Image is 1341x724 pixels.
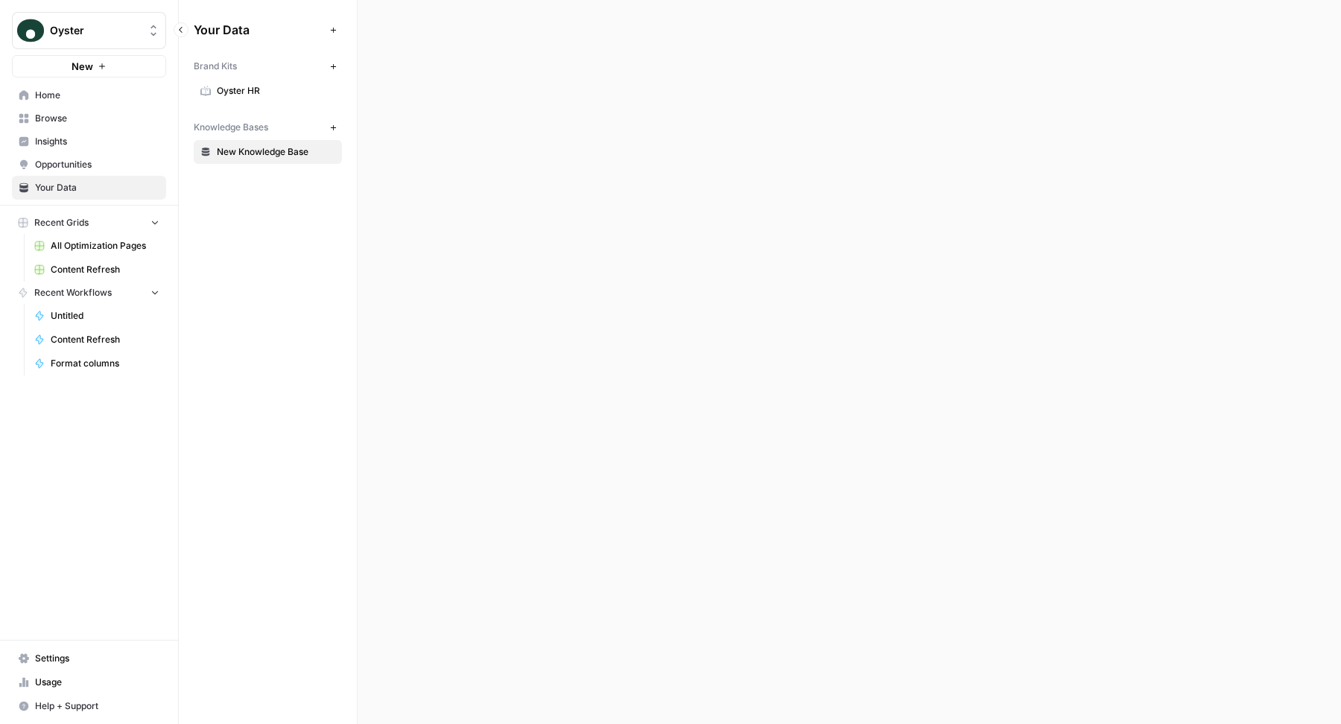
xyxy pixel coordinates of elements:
[12,282,166,304] button: Recent Workflows
[35,676,159,689] span: Usage
[35,699,159,713] span: Help + Support
[35,181,159,194] span: Your Data
[217,84,335,98] span: Oyster HR
[28,304,166,328] a: Untitled
[194,79,342,103] a: Oyster HR
[28,258,166,282] a: Content Refresh
[12,153,166,177] a: Opportunities
[35,89,159,102] span: Home
[72,59,93,74] span: New
[194,140,342,164] a: New Knowledge Base
[194,121,268,134] span: Knowledge Bases
[35,158,159,171] span: Opportunities
[50,23,140,38] span: Oyster
[12,55,166,77] button: New
[35,135,159,148] span: Insights
[51,239,159,253] span: All Optimization Pages
[12,83,166,107] a: Home
[194,21,324,39] span: Your Data
[12,107,166,130] a: Browse
[12,212,166,234] button: Recent Grids
[12,176,166,200] a: Your Data
[28,234,166,258] a: All Optimization Pages
[12,647,166,670] a: Settings
[12,670,166,694] a: Usage
[28,328,166,352] a: Content Refresh
[35,112,159,125] span: Browse
[217,145,335,159] span: New Knowledge Base
[35,652,159,665] span: Settings
[12,12,166,49] button: Workspace: Oyster
[51,309,159,323] span: Untitled
[28,352,166,375] a: Format columns
[34,286,112,299] span: Recent Workflows
[17,17,44,44] img: Oyster Logo
[51,263,159,276] span: Content Refresh
[194,60,237,73] span: Brand Kits
[51,333,159,346] span: Content Refresh
[34,216,89,229] span: Recent Grids
[12,130,166,153] a: Insights
[51,357,159,370] span: Format columns
[12,694,166,718] button: Help + Support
